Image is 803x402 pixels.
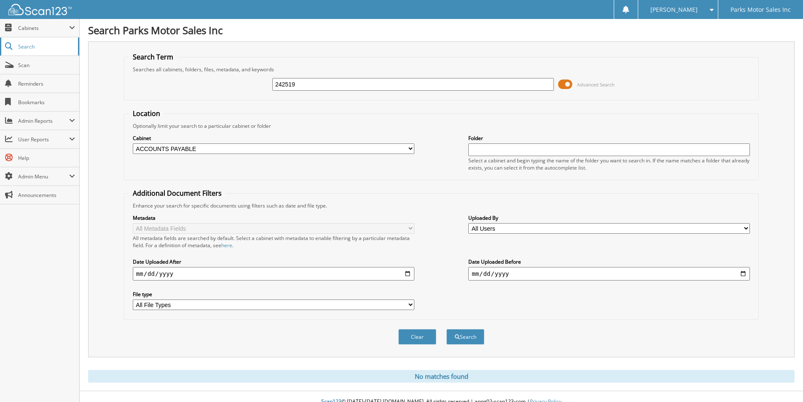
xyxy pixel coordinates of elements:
div: All metadata fields are searched by default. Select a cabinet with metadata to enable filtering b... [133,235,414,249]
span: Scan [18,62,75,69]
span: Cabinets [18,24,69,32]
label: Folder [468,135,750,142]
label: Metadata [133,214,414,221]
span: Advanced Search [577,81,615,88]
span: Parks Motor Sales Inc [730,7,791,12]
label: Date Uploaded After [133,258,414,265]
h1: Search Parks Motor Sales Inc [88,23,795,37]
legend: Location [129,109,164,118]
span: Reminders [18,80,75,87]
label: Cabinet [133,135,414,142]
label: Date Uploaded Before [468,258,750,265]
span: Announcements [18,192,75,199]
div: No matches found [88,370,795,383]
span: Admin Menu [18,173,69,180]
div: Enhance your search for specific documents using filters such as date and file type. [129,202,754,209]
span: Search [18,43,74,50]
img: scan123-logo-white.svg [8,4,72,15]
div: Select a cabinet and begin typing the name of the folder you want to search in. If the name match... [468,157,750,171]
span: Admin Reports [18,117,69,124]
span: Bookmarks [18,99,75,106]
label: File type [133,291,414,298]
legend: Additional Document Filters [129,189,226,198]
legend: Search Term [129,52,177,62]
label: Uploaded By [468,214,750,221]
span: [PERSON_NAME] [650,7,698,12]
div: Optionally limit your search to a particular cabinet or folder [129,122,754,130]
div: Searches all cabinets, folders, files, metadata, and keywords [129,66,754,73]
a: here [221,242,232,249]
input: end [468,267,750,281]
span: Help [18,154,75,162]
span: User Reports [18,136,69,143]
button: Clear [398,329,436,345]
input: start [133,267,414,281]
button: Search [446,329,484,345]
iframe: Chat Widget [761,362,803,402]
